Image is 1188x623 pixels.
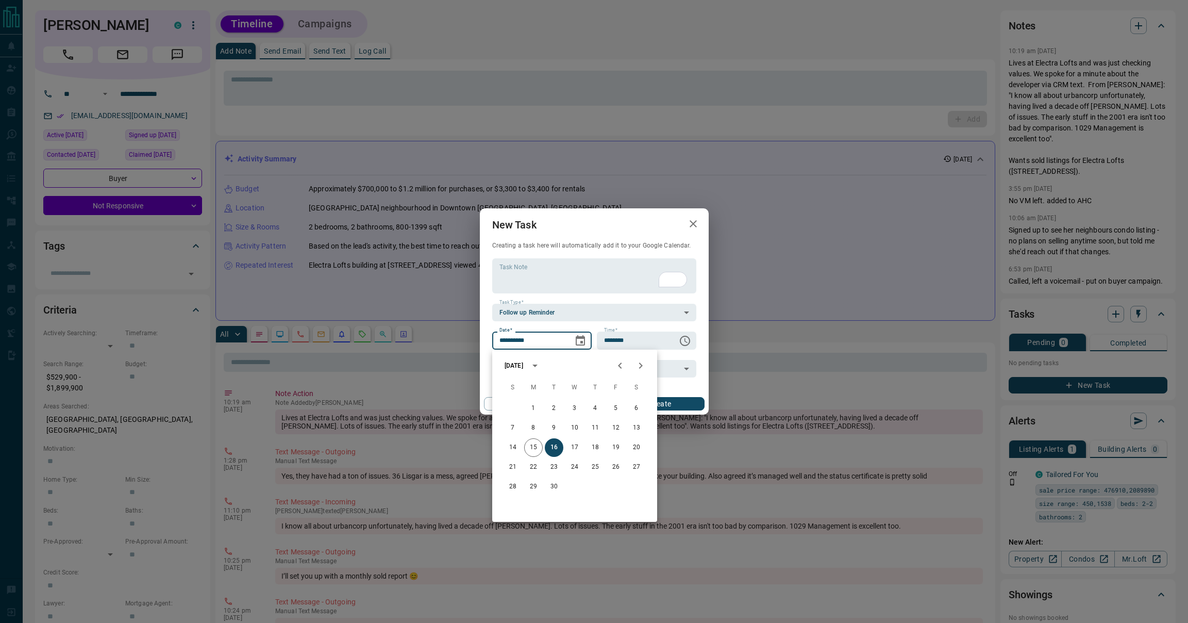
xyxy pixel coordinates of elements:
label: Time [604,327,617,334]
div: [DATE] [505,361,523,370]
button: 17 [565,438,584,457]
button: 15 [524,438,543,457]
button: 9 [545,419,563,437]
button: 21 [504,458,522,477]
button: 8 [524,419,543,437]
button: 14 [504,438,522,457]
button: 16 [545,438,563,457]
button: 5 [607,399,625,418]
button: 24 [565,458,584,477]
div: Follow up Reminder [492,304,696,321]
button: 23 [545,458,563,477]
button: 11 [586,419,605,437]
span: Wednesday [565,378,584,398]
label: Date [499,327,512,334]
button: 22 [524,458,543,477]
button: 20 [627,438,646,457]
button: 18 [586,438,605,457]
label: Task Type [499,299,524,306]
button: 13 [627,419,646,437]
button: 6 [627,399,646,418]
span: Thursday [586,378,605,398]
button: calendar view is open, switch to year view [526,357,544,374]
button: Next month [630,355,651,376]
button: Choose date, selected date is Sep 16, 2025 [570,331,591,351]
button: 1 [524,399,543,418]
button: 3 [565,399,584,418]
button: 30 [545,478,563,496]
span: Monday [524,378,543,398]
button: 27 [627,458,646,477]
span: Tuesday [545,378,563,398]
span: Sunday [504,378,522,398]
button: Create [616,397,704,411]
button: 29 [524,478,543,496]
textarea: To enrich screen reader interactions, please activate Accessibility in Grammarly extension settings [499,263,689,289]
p: Creating a task here will automatically add it to your Google Calendar. [492,241,696,250]
span: Friday [607,378,625,398]
button: 7 [504,419,522,437]
button: 2 [545,399,563,418]
button: Previous month [610,355,630,376]
button: 28 [504,478,522,496]
button: 10 [565,419,584,437]
button: 25 [586,458,605,477]
button: 12 [607,419,625,437]
button: Choose time, selected time is 6:00 AM [675,331,695,351]
button: 26 [607,458,625,477]
span: Saturday [627,378,646,398]
h2: New Task [480,208,549,241]
button: 19 [607,438,625,457]
button: 4 [586,399,605,418]
button: Cancel [484,397,572,411]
